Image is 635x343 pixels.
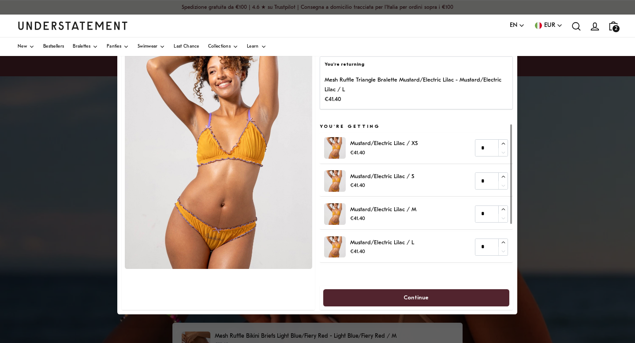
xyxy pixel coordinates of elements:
[613,25,620,32] span: 2
[208,37,238,56] a: Collections
[18,37,34,56] a: New
[351,215,417,223] p: €41.40
[351,205,417,214] p: Mustard/Electric Lilac / M
[510,21,517,30] span: EN
[404,290,429,306] span: Continue
[544,21,555,30] span: EUR
[107,45,121,49] span: Panties
[323,289,509,306] button: Continue
[325,95,508,104] p: €41.40
[320,124,513,131] h5: You're getting
[138,37,165,56] a: Swimwear
[325,61,508,68] p: You're returning
[138,45,157,49] span: Swimwear
[325,171,346,192] img: MUME-BRA-034.jpg
[18,45,27,49] span: New
[351,248,415,256] p: €41.40
[18,22,128,30] a: Understatement Homepage
[510,21,525,30] button: EN
[351,182,415,190] p: €41.40
[107,37,129,56] a: Panties
[325,236,346,258] img: MUME-BRA-034.jpg
[73,37,98,56] a: Bralettes
[325,138,346,159] img: MUME-BRA-034.jpg
[73,45,90,49] span: Bralettes
[247,37,266,56] a: Learn
[534,21,563,30] button: EUR
[174,45,199,49] span: Last Chance
[43,37,64,56] a: Bestsellers
[247,45,259,49] span: Learn
[351,149,418,157] p: €41.40
[351,139,418,149] p: Mustard/Electric Lilac / XS
[174,37,199,56] a: Last Chance
[43,45,64,49] span: Bestsellers
[351,172,415,182] p: Mustard/Electric Lilac / S
[208,45,231,49] span: Collections
[351,238,415,247] p: Mustard/Electric Lilac / L
[325,76,508,95] p: Mesh Ruffle Triangle Bralette Mustard/Electric Lilac - Mustard/Electric Lilac / L
[125,36,312,269] img: MUME-BRA-034.jpg
[325,203,346,225] img: MUME-BRA-034.jpg
[604,17,623,35] a: 2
